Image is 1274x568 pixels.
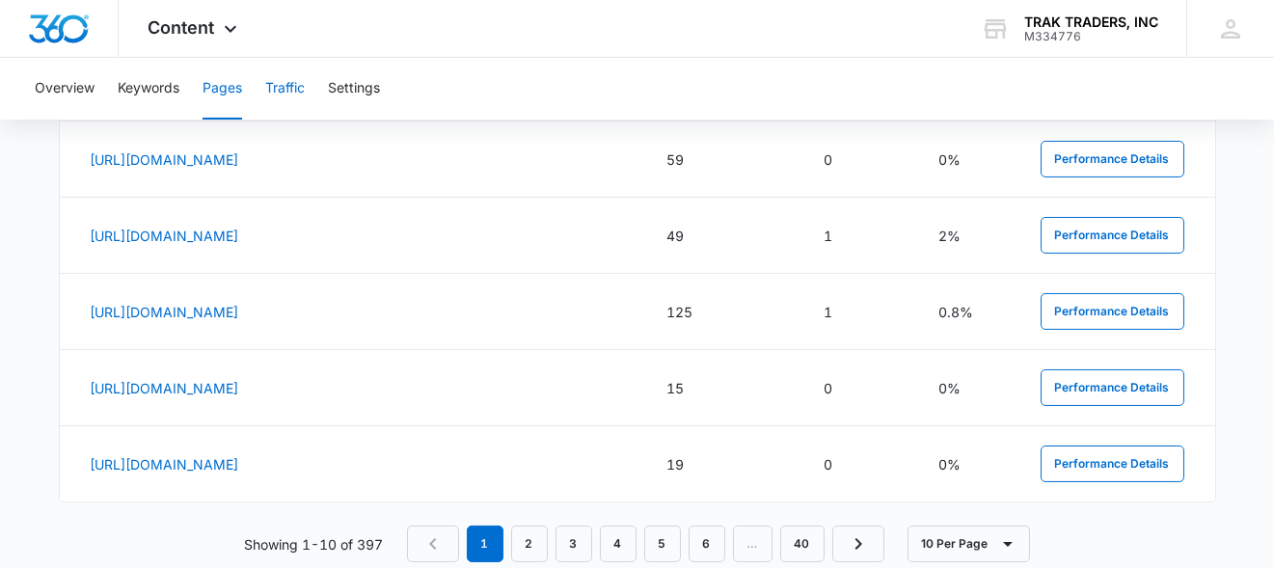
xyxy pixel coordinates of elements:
[1041,369,1184,406] button: Performance Details
[916,426,1017,502] td: 0%
[801,198,916,274] td: 1
[689,526,725,562] a: Page 6
[245,534,384,554] p: Showing 1-10 of 397
[801,122,916,198] td: 0
[780,526,825,562] a: Page 40
[1041,293,1184,330] button: Performance Details
[916,198,1017,274] td: 2%
[91,228,239,244] a: [URL][DOMAIN_NAME]
[832,526,884,562] a: Next Page
[265,58,305,120] button: Traffic
[203,58,242,120] button: Pages
[91,304,239,320] a: [URL][DOMAIN_NAME]
[801,274,916,350] td: 1
[644,426,801,502] td: 19
[600,526,637,562] a: Page 4
[118,58,179,120] button: Keywords
[328,58,380,120] button: Settings
[1041,217,1184,254] button: Performance Details
[148,17,214,38] span: Content
[511,526,548,562] a: Page 2
[916,350,1017,426] td: 0%
[91,151,239,168] a: [URL][DOMAIN_NAME]
[1024,14,1158,30] div: account name
[35,58,95,120] button: Overview
[644,526,681,562] a: Page 5
[1041,141,1184,177] button: Performance Details
[916,274,1017,350] td: 0.8%
[916,122,1017,198] td: 0%
[91,456,239,473] a: [URL][DOMAIN_NAME]
[801,350,916,426] td: 0
[908,526,1030,562] button: 10 Per Page
[91,380,239,396] a: [URL][DOMAIN_NAME]
[407,526,884,562] nav: Pagination
[1041,446,1184,482] button: Performance Details
[801,426,916,502] td: 0
[644,198,801,274] td: 49
[644,122,801,198] td: 59
[1024,30,1158,43] div: account id
[467,526,503,562] em: 1
[644,274,801,350] td: 125
[556,526,592,562] a: Page 3
[644,350,801,426] td: 15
